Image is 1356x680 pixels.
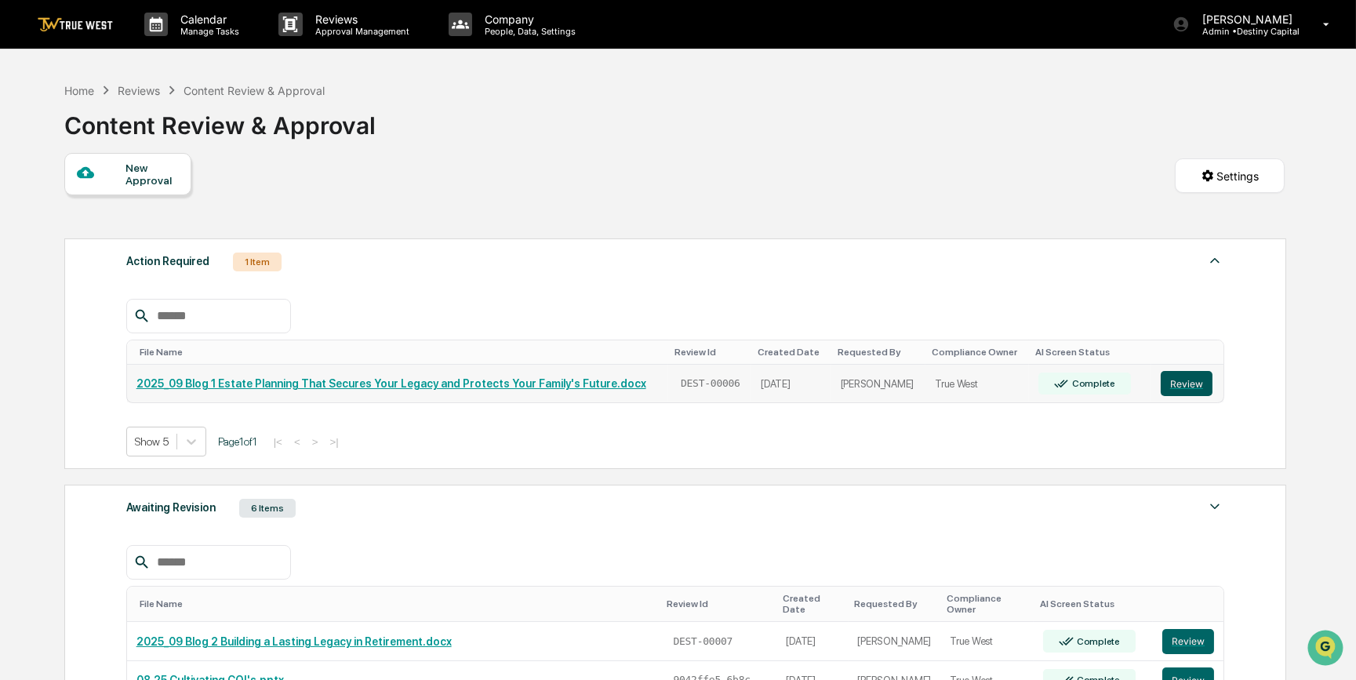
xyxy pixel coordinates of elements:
iframe: Open customer support [1306,628,1348,671]
button: Start new chat [267,125,285,144]
div: Action Required [126,251,209,271]
div: Home [64,84,94,97]
button: Review [1162,629,1214,654]
a: 2025_09 Blog 1 Estate Planning That Secures Your Legacy and Protects Your Family's Future.docx [136,377,646,390]
span: Page 1 of 1 [218,435,257,448]
td: [PERSON_NAME] [831,365,925,403]
div: 🗄️ [114,199,126,212]
p: People, Data, Settings [472,26,583,37]
div: Toggle SortBy [1040,598,1147,609]
div: Complete [1069,378,1115,389]
div: Toggle SortBy [758,347,824,358]
div: 1 Item [233,253,282,271]
div: We're available if you need us! [53,136,198,148]
a: Powered byPylon [111,265,190,278]
a: Review [1161,371,1214,396]
p: [PERSON_NAME] [1190,13,1300,26]
p: Approval Management [303,26,417,37]
p: Admin • Destiny Capital [1190,26,1300,37]
div: Toggle SortBy [783,593,842,615]
div: 6 Items [239,499,296,518]
button: < [289,435,305,449]
div: Toggle SortBy [1035,347,1145,358]
div: Content Review & Approval [64,99,376,140]
div: Toggle SortBy [855,598,935,609]
p: Reviews [303,13,417,26]
div: Content Review & Approval [184,84,325,97]
span: DEST-00007 [673,635,733,648]
button: Review [1161,371,1212,396]
button: Settings [1175,158,1285,193]
p: Calendar [168,13,247,26]
a: 🔎Data Lookup [9,221,105,249]
button: > [307,435,323,449]
div: Toggle SortBy [838,347,919,358]
img: 1746055101610-c473b297-6a78-478c-a979-82029cc54cd1 [16,120,44,148]
p: Company [472,13,583,26]
td: [DATE] [751,365,831,403]
td: True West [925,365,1029,403]
div: Toggle SortBy [140,347,662,358]
span: Attestations [129,198,194,213]
p: How can we help? [16,33,285,58]
a: 2025_09 Blog 2 Building a Lasting Legacy in Retirement.docx [136,635,452,648]
img: logo [38,17,113,32]
div: New Approval [125,162,178,187]
img: caret [1205,251,1224,270]
span: Data Lookup [31,227,99,243]
div: 🖐️ [16,199,28,212]
div: Reviews [118,84,160,97]
div: Complete [1074,636,1120,647]
div: Toggle SortBy [667,598,770,609]
span: Pylon [156,266,190,278]
span: Preclearance [31,198,101,213]
td: [DATE] [776,622,848,661]
img: caret [1205,497,1224,516]
a: 🖐️Preclearance [9,191,107,220]
div: Toggle SortBy [947,593,1027,615]
td: [PERSON_NAME] [849,622,941,661]
div: Start new chat [53,120,257,136]
div: Toggle SortBy [140,598,655,609]
span: DEST-00006 [681,377,740,390]
div: Toggle SortBy [674,347,745,358]
a: 🗄️Attestations [107,191,201,220]
div: Toggle SortBy [1165,598,1217,609]
div: Awaiting Revision [126,497,216,518]
td: True West [940,622,1034,661]
button: |< [269,435,287,449]
div: 🔎 [16,229,28,242]
div: Toggle SortBy [1164,347,1217,358]
p: Manage Tasks [168,26,247,37]
div: Toggle SortBy [932,347,1023,358]
button: >| [325,435,344,449]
